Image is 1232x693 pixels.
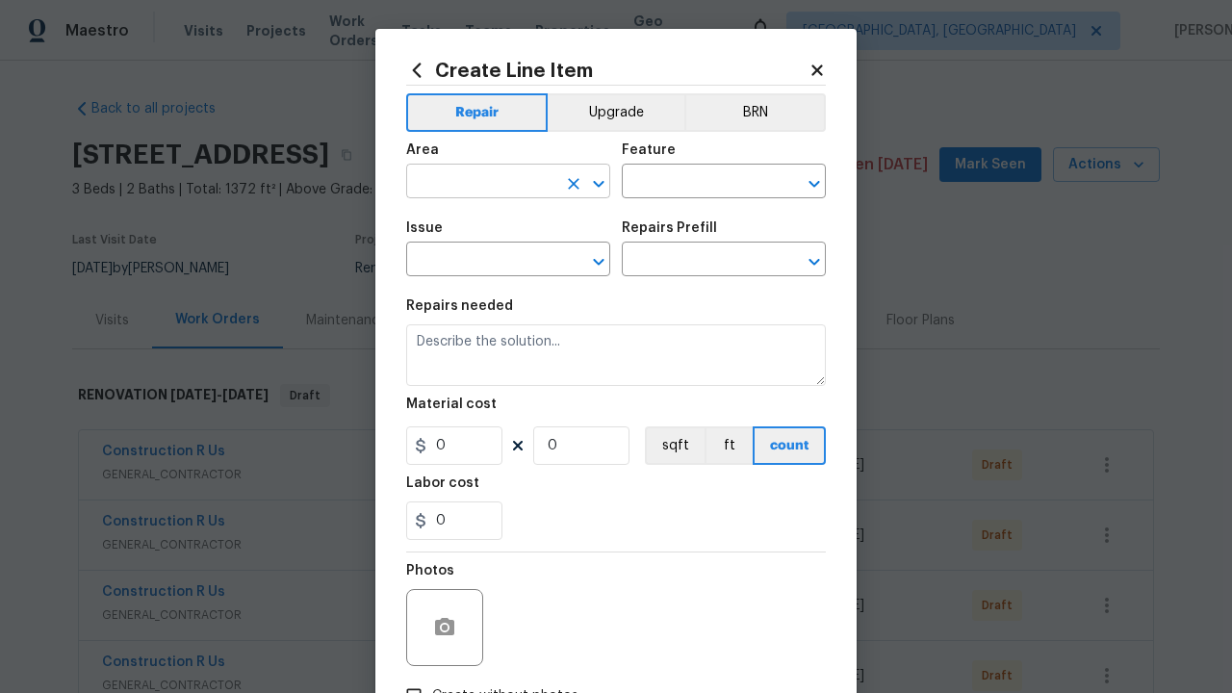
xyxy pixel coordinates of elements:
button: BRN [684,93,826,132]
button: Open [801,170,828,197]
h5: Repairs Prefill [622,221,717,235]
h5: Issue [406,221,443,235]
h5: Feature [622,143,676,157]
button: Repair [406,93,548,132]
button: ft [705,426,753,465]
h2: Create Line Item [406,60,808,81]
button: Upgrade [548,93,685,132]
h5: Photos [406,564,454,577]
button: Open [585,248,612,275]
h5: Area [406,143,439,157]
button: count [753,426,826,465]
h5: Material cost [406,398,497,411]
button: Open [585,170,612,197]
button: sqft [645,426,705,465]
h5: Repairs needed [406,299,513,313]
button: Clear [560,170,587,197]
button: Open [801,248,828,275]
h5: Labor cost [406,476,479,490]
